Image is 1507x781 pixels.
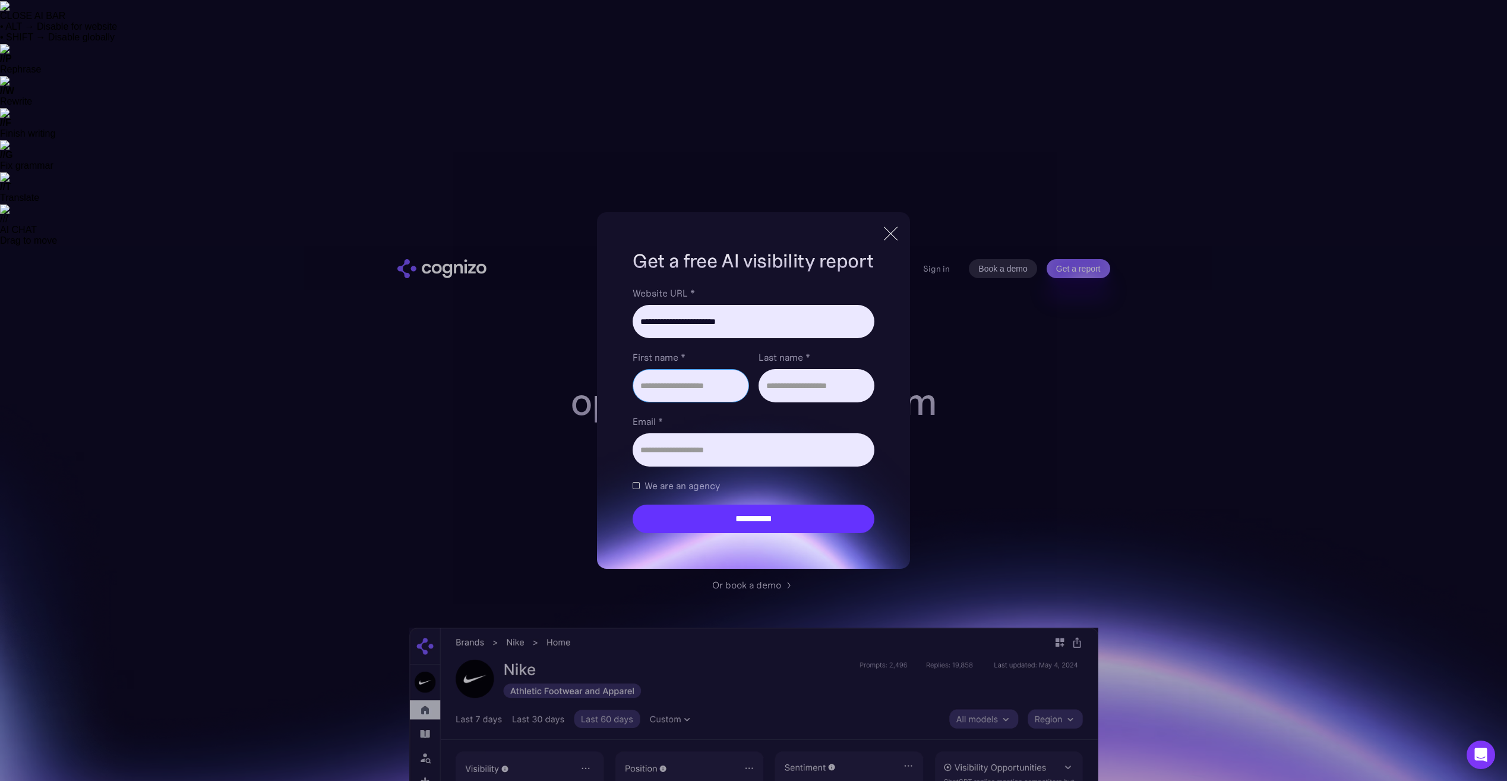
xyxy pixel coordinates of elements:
[633,286,874,533] form: Brand Report Form
[633,286,874,300] label: Website URL *
[633,414,874,429] label: Email *
[633,248,874,274] h1: Get a free AI visibility report
[633,350,748,364] label: First name *
[1467,741,1495,769] div: Open Intercom Messenger
[759,350,874,364] label: Last name *
[644,478,720,493] span: We are an agency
